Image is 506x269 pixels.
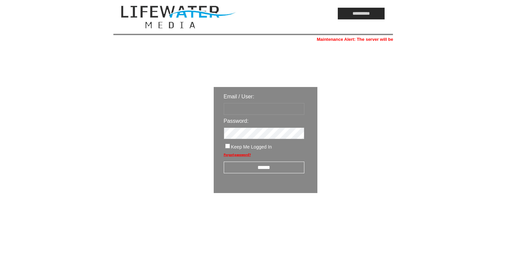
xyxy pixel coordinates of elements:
span: Email / User: [224,94,255,99]
marquee: Maintenance Alert: The server will be restarted shortly due to a software upgrade. Please save yo... [113,37,393,42]
a: Forgot password? [224,153,251,157]
span: Password: [224,118,249,124]
span: Keep Me Logged In [231,144,272,150]
img: transparent.png [337,210,370,218]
